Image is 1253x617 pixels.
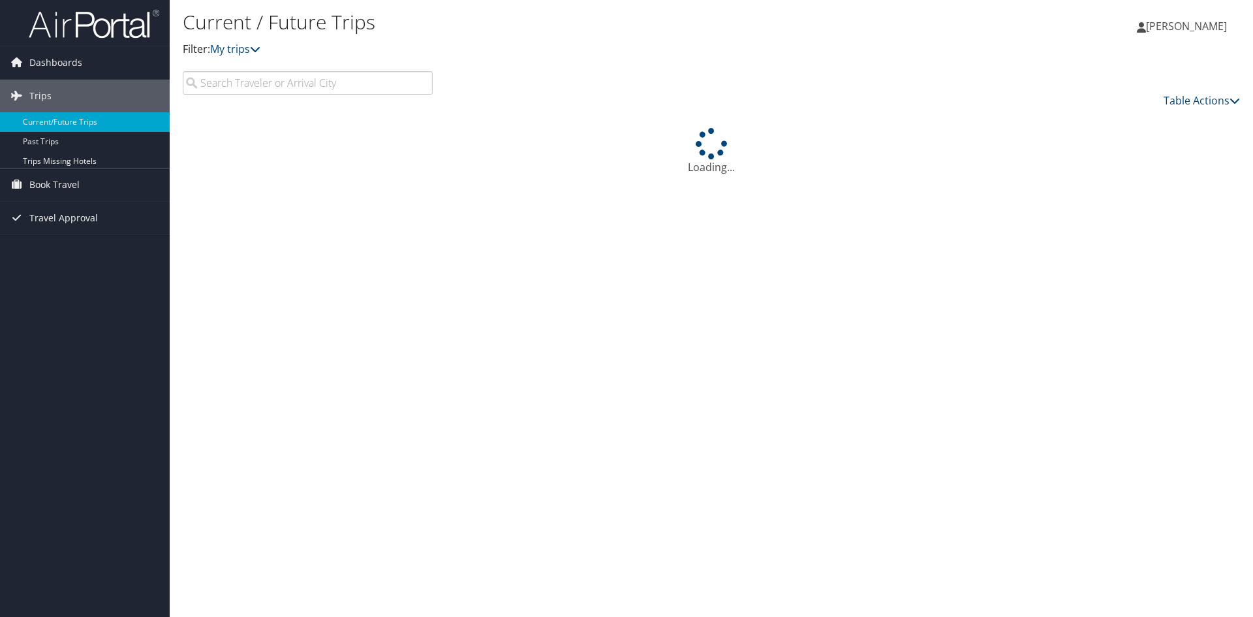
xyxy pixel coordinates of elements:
h1: Current / Future Trips [183,8,888,36]
a: My trips [210,42,260,56]
div: Loading... [183,128,1240,175]
a: Table Actions [1164,93,1240,108]
span: Dashboards [29,46,82,79]
span: [PERSON_NAME] [1146,19,1227,33]
span: Travel Approval [29,202,98,234]
span: Book Travel [29,168,80,201]
span: Trips [29,80,52,112]
p: Filter: [183,41,888,58]
input: Search Traveler or Arrival City [183,71,433,95]
img: airportal-logo.png [29,8,159,39]
a: [PERSON_NAME] [1137,7,1240,46]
